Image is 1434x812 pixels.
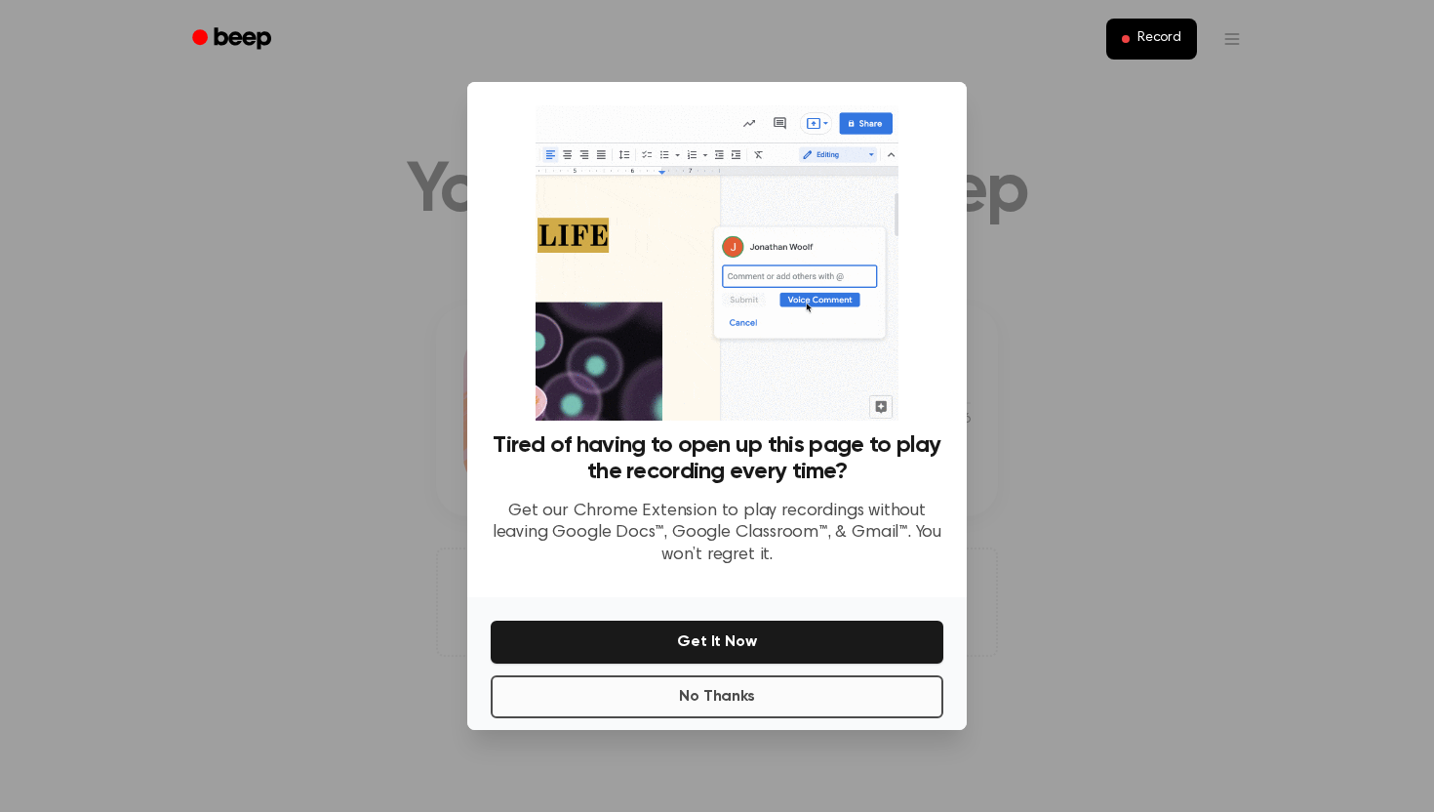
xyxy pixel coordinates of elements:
span: Record [1137,30,1181,48]
button: Open menu [1209,16,1255,62]
button: No Thanks [491,675,943,718]
button: Get It Now [491,621,943,664]
button: Record [1106,19,1197,60]
p: Get our Chrome Extension to play recordings without leaving Google Docs™, Google Classroom™, & Gm... [491,501,943,567]
img: Beep extension in action [536,105,897,421]
a: Beep [179,20,289,59]
h3: Tired of having to open up this page to play the recording every time? [491,432,943,485]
